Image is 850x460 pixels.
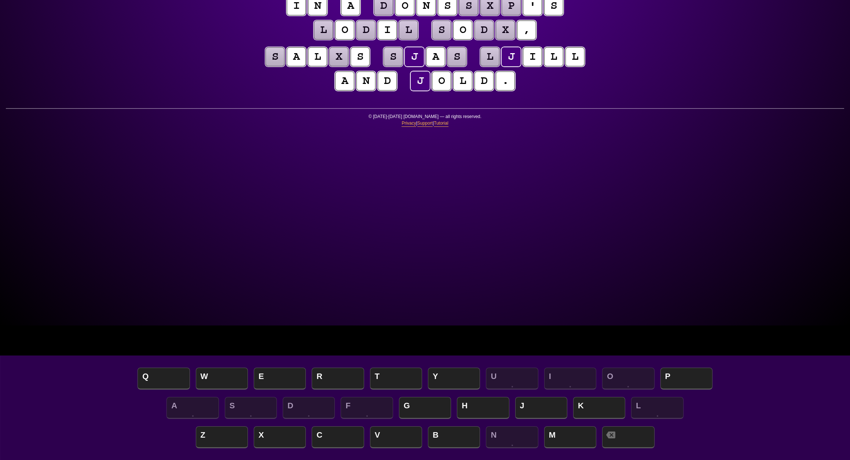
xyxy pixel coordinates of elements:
[523,47,542,66] puzzle-tile: i
[196,426,248,448] span: Z
[378,71,397,91] puzzle-tile: d
[457,397,509,419] span: H
[399,397,451,419] span: G
[399,21,418,40] puzzle-tile: l
[283,397,335,419] span: D
[475,21,494,40] puzzle-tile: d
[602,368,654,390] span: O
[660,368,712,390] span: P
[265,47,285,66] puzzle-tile: s
[411,71,430,91] puzzle-tile: j
[428,368,480,390] span: Y
[287,47,306,66] puzzle-tile: a
[453,71,472,91] puzzle-tile: l
[335,21,354,40] puzzle-tile: o
[517,21,536,40] puzzle-tile: ,
[502,47,521,66] puzzle-tile: j
[138,368,190,390] span: Q
[405,47,424,66] puzzle-tile: j
[254,426,306,448] span: X
[196,368,248,390] span: W
[370,426,422,448] span: V
[384,47,403,66] puzzle-tile: s
[356,71,375,91] puzzle-tile: n
[432,21,451,40] puzzle-tile: s
[402,120,416,127] a: Privacy
[417,120,433,127] a: Support
[370,368,422,390] span: T
[426,47,445,66] puzzle-tile: a
[312,426,364,448] span: C
[329,47,348,66] puzzle-tile: x
[475,71,494,91] puzzle-tile: d
[573,397,625,419] span: K
[378,21,397,40] puzzle-tile: i
[166,397,219,419] span: A
[314,21,333,40] puzzle-tile: l
[432,71,451,91] puzzle-tile: o
[486,368,538,390] span: U
[312,368,364,390] span: R
[434,120,448,127] a: Tutorial
[486,426,538,448] span: N
[544,47,563,66] puzzle-tile: l
[254,368,306,390] span: E
[308,47,327,66] puzzle-tile: l
[631,397,683,419] span: L
[544,426,596,448] span: M
[515,397,567,419] span: J
[544,368,596,390] span: I
[480,47,499,66] puzzle-tile: l
[447,47,466,66] puzzle-tile: s
[453,21,472,40] puzzle-tile: o
[496,71,515,91] puzzle-tile: .
[565,47,585,66] puzzle-tile: l
[341,397,393,419] span: F
[496,21,515,40] puzzle-tile: x
[6,113,844,131] p: © [DATE]-[DATE] [DOMAIN_NAME] — all rights reserved. | |
[351,47,370,66] puzzle-tile: s
[225,397,277,419] span: S
[335,71,354,91] puzzle-tile: a
[428,426,480,448] span: B
[356,21,375,40] puzzle-tile: d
